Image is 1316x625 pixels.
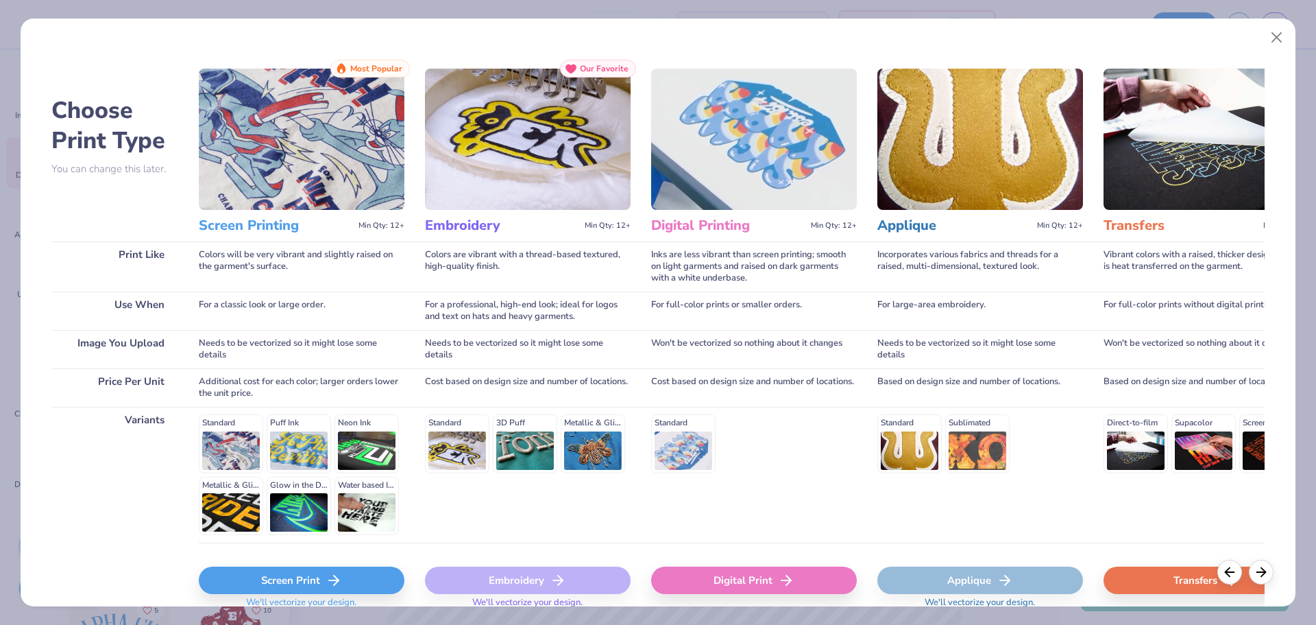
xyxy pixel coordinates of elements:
p: You can change this later. [51,163,178,175]
div: Needs to be vectorized so it might lose some details [425,330,631,368]
h2: Choose Print Type [51,95,178,156]
div: Digital Print [651,567,857,594]
img: Digital Printing [651,69,857,210]
img: Embroidery [425,69,631,210]
img: Applique [877,69,1083,210]
div: Variants [51,407,178,543]
div: Embroidery [425,567,631,594]
div: Colors are vibrant with a thread-based textured, high-quality finish. [425,241,631,292]
div: Additional cost for each color; larger orders lower the unit price. [199,368,404,407]
div: For full-color prints without digital printing. [1104,292,1309,330]
div: Colors will be very vibrant and slightly raised on the garment's surface. [199,241,404,292]
span: We'll vectorize your design. [241,597,362,617]
div: Image You Upload [51,330,178,368]
span: Min Qty: 12+ [1263,221,1309,231]
div: For a classic look or large order. [199,292,404,330]
span: Most Popular [350,64,402,73]
div: For a professional, high-end look; ideal for logos and text on hats and heavy garments. [425,292,631,330]
div: Cost based on design size and number of locations. [425,368,631,407]
span: Min Qty: 12+ [811,221,857,231]
span: Min Qty: 12+ [358,221,404,231]
div: Inks are less vibrant than screen printing; smooth on light garments and raised on dark garments ... [651,241,857,292]
img: Screen Printing [199,69,404,210]
div: Needs to be vectorized so it might lose some details [877,330,1083,368]
div: For large-area embroidery. [877,292,1083,330]
div: Based on design size and number of locations. [877,368,1083,407]
div: Incorporates various fabrics and threads for a raised, multi-dimensional, textured look. [877,241,1083,292]
div: Vibrant colors with a raised, thicker design since it is heat transferred on the garment. [1104,241,1309,292]
div: Applique [877,567,1083,594]
div: Screen Print [199,567,404,594]
h3: Screen Printing [199,217,353,235]
div: Won't be vectorized so nothing about it changes [1104,330,1309,368]
span: Min Qty: 12+ [585,221,631,231]
span: Our Favorite [580,64,629,73]
div: Needs to be vectorized so it might lose some details [199,330,404,368]
h3: Transfers [1104,217,1258,235]
div: Price Per Unit [51,368,178,407]
h3: Embroidery [425,217,579,235]
div: Transfers [1104,567,1309,594]
span: We'll vectorize your design. [919,597,1040,617]
h3: Applique [877,217,1032,235]
div: Use When [51,292,178,330]
div: Cost based on design size and number of locations. [651,368,857,407]
button: Close [1264,25,1290,51]
span: We'll vectorize your design. [467,597,588,617]
div: For full-color prints or smaller orders. [651,292,857,330]
img: Transfers [1104,69,1309,210]
div: Won't be vectorized so nothing about it changes [651,330,857,368]
span: Min Qty: 12+ [1037,221,1083,231]
div: Print Like [51,241,178,292]
div: Based on design size and number of locations. [1104,368,1309,407]
h3: Digital Printing [651,217,805,235]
